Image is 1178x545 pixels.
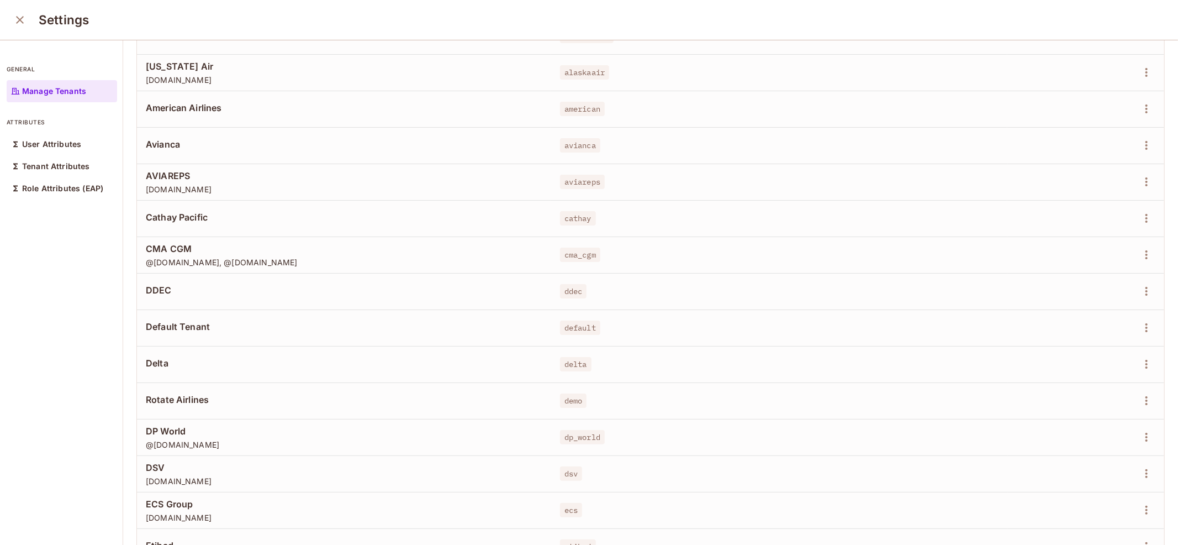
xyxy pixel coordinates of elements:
span: ecs [560,503,582,517]
span: DP World [146,425,542,437]
span: delta [560,357,591,371]
span: Delta [146,357,542,369]
p: Tenant Attributes [22,162,90,171]
span: Cathay Pacific [146,211,542,223]
p: general [7,65,117,74]
span: alaskaair [560,65,609,80]
span: ddec [560,284,587,298]
span: dp_world [560,430,605,444]
span: [DOMAIN_NAME] [146,476,542,486]
span: [US_STATE] Air [146,60,542,72]
span: @[DOMAIN_NAME], @[DOMAIN_NAME] [146,257,542,268]
span: AVIAREPS [146,170,542,182]
span: CMA CGM [146,243,542,255]
span: Avianca [146,138,542,150]
h3: Settings [39,12,89,28]
p: Manage Tenants [22,87,86,96]
span: DDEC [146,284,542,296]
span: @[DOMAIN_NAME] [146,439,542,450]
span: DSV [146,462,542,474]
span: demo [560,394,587,408]
p: Role Attributes (EAP) [22,184,103,193]
span: [DOMAIN_NAME] [146,75,542,85]
span: [DOMAIN_NAME] [146,512,542,523]
span: Rotate Airlines [146,394,542,406]
button: close [9,9,31,31]
span: cathay [560,211,596,226]
span: dsv [560,467,582,481]
p: attributes [7,118,117,127]
span: default [560,321,600,335]
span: cma_cgm [560,248,600,262]
span: [DOMAIN_NAME] [146,184,542,195]
span: avianca [560,138,600,153]
span: ECS Group [146,498,542,510]
span: American Airlines [146,102,542,114]
p: User Attributes [22,140,81,149]
span: american [560,102,605,116]
span: Default Tenant [146,321,542,333]
span: aviareps [560,175,605,189]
